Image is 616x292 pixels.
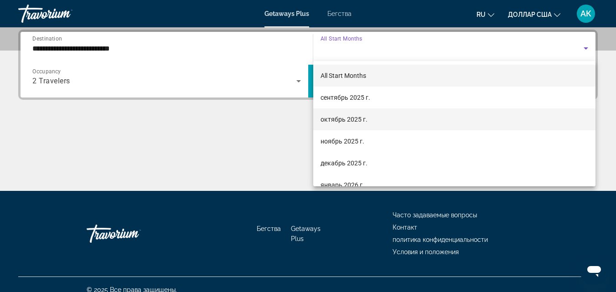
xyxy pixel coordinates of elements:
[580,256,609,285] iframe: Кнопка запуска окна обмена сообщениями
[321,92,370,103] span: сентябрь 2025 г.
[321,158,368,169] span: декабрь 2025 г.
[321,114,368,125] span: октябрь 2025 г.
[321,179,364,190] span: январь 2026 г.
[321,136,364,147] span: ноябрь 2025 г.
[321,72,366,79] span: All Start Months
